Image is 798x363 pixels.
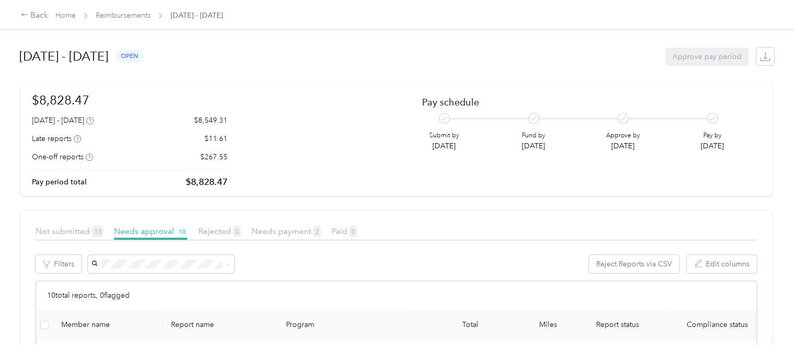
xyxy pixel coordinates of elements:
p: Fund by [522,131,545,140]
span: Rejected [198,226,241,236]
button: Reject Reports via CSV [589,255,679,273]
div: Total [417,320,478,329]
p: Pay by [701,131,724,140]
a: Home [55,11,76,20]
div: Miles [495,320,557,329]
span: Compliance status [678,320,756,329]
span: [DATE] - [DATE] [170,10,223,21]
span: Needs payment [252,226,321,236]
span: 13 [92,226,103,237]
span: 2 [313,226,321,237]
span: 10 [176,226,187,237]
iframe: Everlance-gr Chat Button Frame [739,305,798,363]
p: $267.55 [200,151,227,162]
p: Pay period total [32,177,87,188]
div: 10 total reports, 0 flagged [36,281,757,311]
a: Reimbursements [96,11,151,20]
p: [DATE] [606,140,640,151]
p: [DATE] [701,140,724,151]
p: Submit by [429,131,459,140]
div: One-off reports [32,151,93,162]
th: Program [278,311,408,339]
p: $8,549.31 [194,115,227,126]
p: [DATE] [429,140,459,151]
th: Member name [53,311,163,339]
span: Not submitted [36,226,103,236]
p: [DATE] [522,140,545,151]
div: Back [21,9,48,22]
h1: [DATE] - [DATE] [19,44,108,69]
button: Filters [36,255,82,273]
span: Needs approval [114,226,187,236]
p: $11.61 [204,133,227,144]
h2: Pay schedule [422,97,743,108]
th: Report name [163,311,278,339]
div: [DATE] - [DATE] [32,115,94,126]
span: 0 [233,226,241,237]
h1: $8,828.47 [32,91,227,109]
span: 0 [349,226,357,237]
span: Report status [574,320,662,329]
p: Approve by [606,131,640,140]
button: Edit columns [687,255,757,273]
span: open [116,50,144,62]
span: Paid [332,226,357,236]
div: Member name [61,320,154,329]
p: $8,828.47 [186,175,227,189]
div: Late reports [32,133,81,144]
